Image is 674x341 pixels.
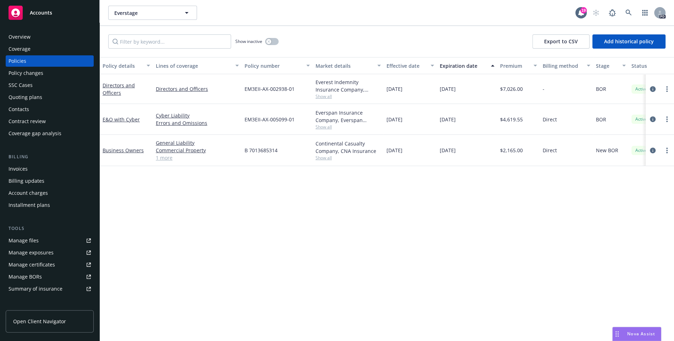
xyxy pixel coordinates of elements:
[6,187,94,199] a: Account charges
[6,163,94,175] a: Invoices
[6,199,94,211] a: Installment plans
[9,31,31,43] div: Overview
[634,116,648,122] span: Active
[6,79,94,91] a: SSC Cases
[6,259,94,270] a: Manage certificates
[6,271,94,282] a: Manage BORs
[638,6,652,20] a: Switch app
[384,57,437,74] button: Effective date
[235,38,262,44] span: Show inactive
[242,57,313,74] button: Policy number
[604,38,654,45] span: Add historical policy
[387,85,402,93] span: [DATE]
[313,57,384,74] button: Market details
[592,34,665,49] button: Add historical policy
[497,57,540,74] button: Premium
[103,116,140,123] a: E&O with Cyber
[663,146,671,155] a: more
[6,92,94,103] a: Quoting plans
[9,67,43,79] div: Policy changes
[6,128,94,139] a: Coverage gap analysis
[500,116,523,123] span: $4,619.55
[316,124,381,130] span: Show all
[6,104,94,115] a: Contacts
[540,57,593,74] button: Billing method
[9,55,26,67] div: Policies
[108,6,197,20] button: Everstage
[245,147,278,154] span: B 7013685314
[6,235,94,246] a: Manage files
[440,62,487,70] div: Expiration date
[500,147,523,154] span: $2,165.00
[440,85,456,93] span: [DATE]
[9,104,29,115] div: Contacts
[596,85,606,93] span: BOR
[613,327,621,341] div: Drag to move
[634,147,648,154] span: Active
[589,6,603,20] a: Start snowing
[596,62,618,70] div: Stage
[500,85,523,93] span: $7,026.00
[648,115,657,123] a: circleInformation
[9,187,48,199] div: Account charges
[156,119,239,127] a: Errors and Omissions
[9,235,39,246] div: Manage files
[6,55,94,67] a: Policies
[156,154,239,161] a: 1 more
[9,116,46,127] div: Contract review
[9,128,61,139] div: Coverage gap analysis
[316,140,381,155] div: Continental Casualty Company, CNA Insurance
[6,43,94,55] a: Coverage
[648,85,657,93] a: circleInformation
[6,67,94,79] a: Policy changes
[627,331,655,337] span: Nova Assist
[156,139,239,147] a: General Liability
[100,57,153,74] button: Policy details
[245,85,295,93] span: EM3EII-AX-002938-01
[13,318,66,325] span: Open Client Navigator
[6,225,94,232] div: Tools
[156,147,239,154] a: Commercial Property
[634,86,648,92] span: Active
[9,259,55,270] div: Manage certificates
[621,6,636,20] a: Search
[103,82,135,96] a: Directors and Officers
[500,62,529,70] div: Premium
[6,116,94,127] a: Contract review
[387,147,402,154] span: [DATE]
[9,283,62,295] div: Summary of insurance
[114,9,176,17] span: Everstage
[9,247,54,258] div: Manage exposures
[532,34,590,49] button: Export to CSV
[593,57,629,74] button: Stage
[596,147,618,154] span: New BOR
[30,10,52,16] span: Accounts
[440,147,456,154] span: [DATE]
[612,327,661,341] button: Nova Assist
[316,155,381,161] span: Show all
[9,199,50,211] div: Installment plans
[580,7,587,13] div: 19
[543,85,544,93] span: -
[440,116,456,123] span: [DATE]
[6,247,94,258] a: Manage exposures
[9,175,44,187] div: Billing updates
[156,85,239,93] a: Directors and Officers
[103,62,142,70] div: Policy details
[6,153,94,160] div: Billing
[316,78,381,93] div: Everest Indemnity Insurance Company, [GEOGRAPHIC_DATA]
[544,38,578,45] span: Export to CSV
[648,146,657,155] a: circleInformation
[245,62,302,70] div: Policy number
[663,85,671,93] a: more
[245,116,295,123] span: EM3EII-AX-005099-01
[103,147,144,154] a: Business Owners
[596,116,606,123] span: BOR
[316,62,373,70] div: Market details
[543,116,557,123] span: Direct
[9,92,42,103] div: Quoting plans
[9,43,31,55] div: Coverage
[605,6,619,20] a: Report a Bug
[6,283,94,295] a: Summary of insurance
